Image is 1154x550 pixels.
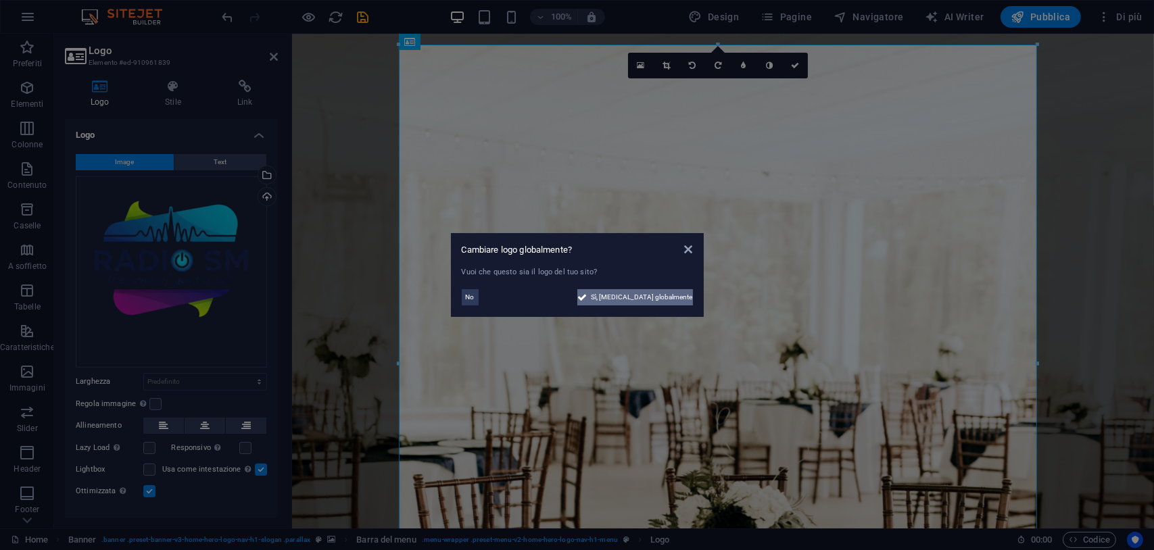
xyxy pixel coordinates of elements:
button: Sì, [MEDICAL_DATA] globalmente [577,289,693,305]
span: Sì, [MEDICAL_DATA] globalmente [591,289,692,305]
span: Cambiare logo globalmente? [462,245,573,255]
div: Vuoi che questo sia il logo del tuo sito? [462,267,693,278]
span: No [466,289,475,305]
button: No [462,289,479,305]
